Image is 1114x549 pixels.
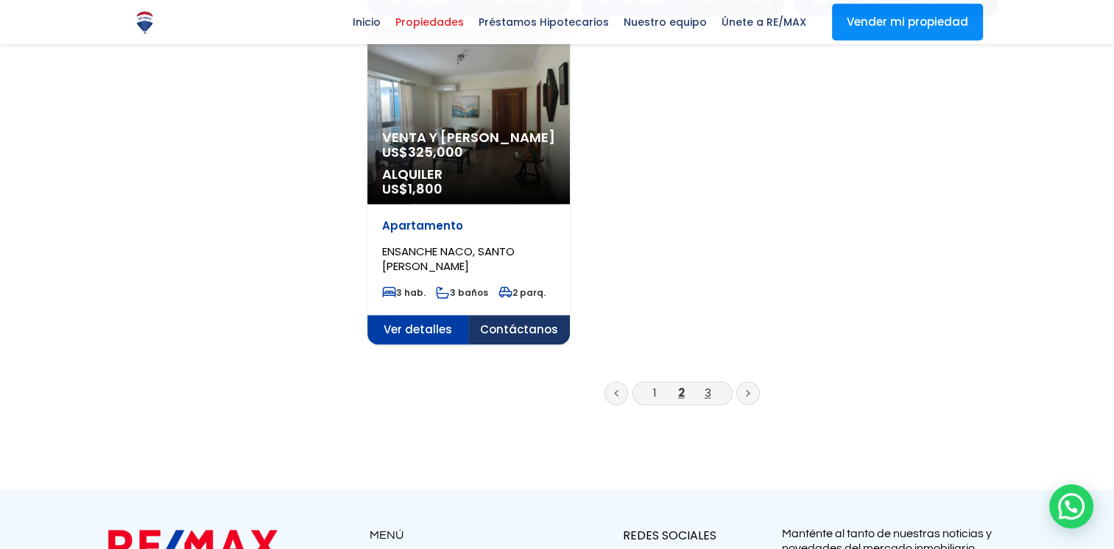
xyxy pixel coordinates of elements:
p: REDES SOCIALES [557,526,782,545]
span: Alquiler [382,167,555,182]
a: 3 [705,385,711,400]
span: Inicio [345,11,388,33]
p: MENÚ [370,526,557,545]
span: ENSANCHE NACO, SANTO [PERSON_NAME] [382,244,515,274]
span: Préstamos Hipotecarios [471,11,616,33]
span: 3 baños [436,286,488,299]
a: 1 [653,385,657,400]
a: 2 [678,385,685,400]
img: Logo de REMAX [132,10,158,35]
span: 3 hab. [382,286,426,299]
span: Propiedades [388,11,471,33]
span: Venta y [PERSON_NAME] [382,130,555,145]
span: Nuestro equipo [616,11,714,33]
span: 1,800 [408,180,443,198]
span: Ver detalles [367,315,469,344]
span: US$ [382,180,443,198]
a: Venta y [PERSON_NAME] US$325,000 Alquiler US$1,800 Apartamento ENSANCHE NACO, SANTO [PERSON_NAME]... [367,27,570,344]
span: Contáctanos [468,315,570,344]
p: Apartamento [382,219,555,233]
span: Únete a RE/MAX [714,11,814,33]
span: 325,000 [408,143,463,161]
span: 2 parq. [498,286,546,299]
a: Vender mi propiedad [832,4,983,40]
span: US$ [382,143,463,161]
